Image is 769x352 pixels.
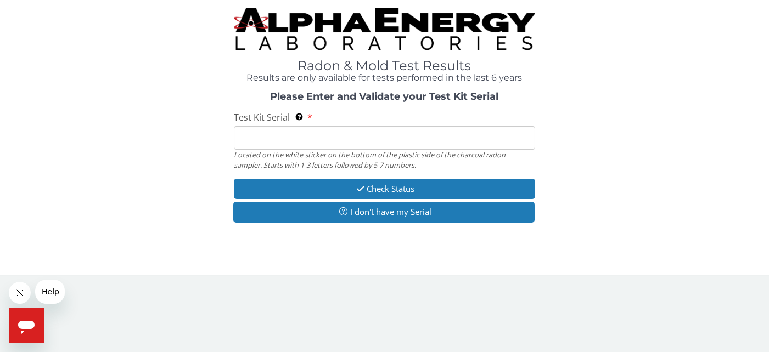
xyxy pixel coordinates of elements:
[234,8,535,50] img: TightCrop.jpg
[234,73,535,83] h4: Results are only available for tests performed in the last 6 years
[9,282,31,304] iframe: Close message
[233,202,534,222] button: I don't have my Serial
[270,90,498,103] strong: Please Enter and Validate your Test Kit Serial
[234,111,290,123] span: Test Kit Serial
[9,308,44,343] iframe: Button to launch messaging window
[35,280,65,304] iframe: Message from company
[234,179,535,199] button: Check Status
[234,150,535,170] div: Located on the white sticker on the bottom of the plastic side of the charcoal radon sampler. Sta...
[234,59,535,73] h1: Radon & Mold Test Results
